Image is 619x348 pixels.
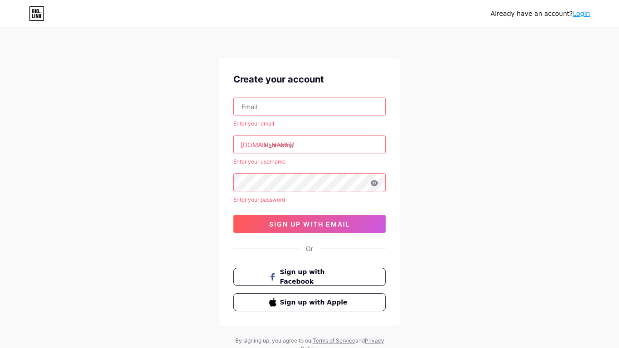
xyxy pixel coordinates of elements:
[280,298,350,307] span: Sign up with Apple
[233,158,386,166] div: Enter your username
[573,10,590,17] a: Login
[233,215,386,233] button: sign up with email
[233,268,386,286] button: Sign up with Facebook
[233,196,386,204] div: Enter your password
[269,220,350,228] span: sign up with email
[241,140,294,150] div: [DOMAIN_NAME]/
[491,9,590,19] div: Already have an account?
[313,337,355,344] a: Terms of Service
[234,97,385,116] input: Email
[233,293,386,311] button: Sign up with Apple
[306,244,313,253] div: Or
[233,72,386,86] div: Create your account
[234,135,385,154] input: username
[233,120,386,128] div: Enter your email
[280,267,350,286] span: Sign up with Facebook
